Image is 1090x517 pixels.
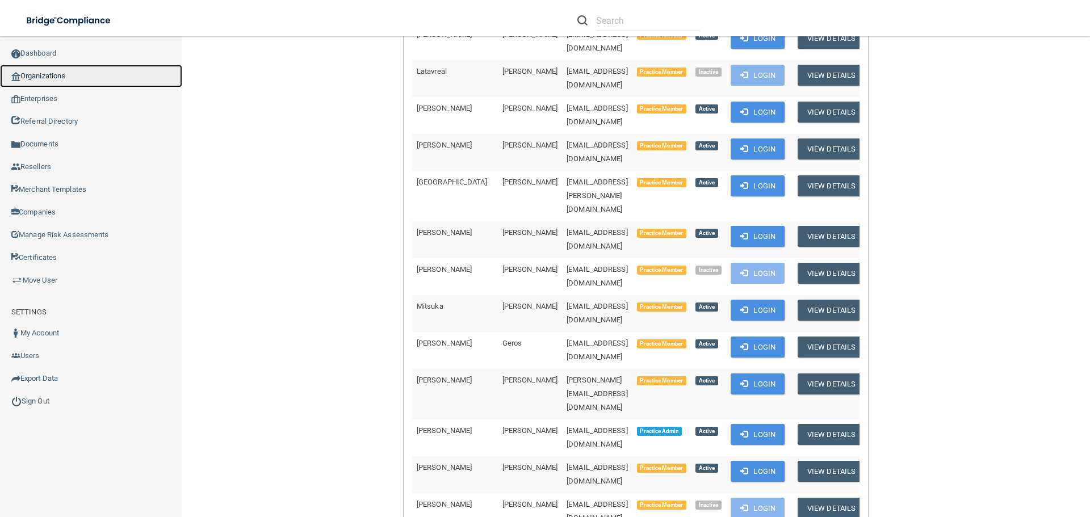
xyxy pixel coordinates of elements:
[11,374,20,383] img: icon-export.b9366987.png
[577,15,588,26] img: ic-search.3b580494.png
[417,265,472,274] span: [PERSON_NAME]
[417,141,472,149] span: [PERSON_NAME]
[17,9,121,32] img: bridge_compliance_login_screen.278c3ca4.svg
[502,104,557,112] span: [PERSON_NAME]
[502,500,557,508] span: [PERSON_NAME]
[637,501,686,510] span: Practice Member
[731,424,785,445] button: Login
[798,461,865,482] button: View Details
[11,49,20,58] img: ic_dashboard_dark.d01f4a41.png
[637,464,686,473] span: Practice Member
[637,376,686,385] span: Practice Member
[695,141,718,150] span: Active
[637,68,686,77] span: Practice Member
[502,376,557,384] span: [PERSON_NAME]
[798,263,865,284] button: View Details
[11,162,20,171] img: ic_reseller.de258add.png
[695,68,722,77] span: Inactive
[502,302,557,310] span: [PERSON_NAME]
[417,228,472,237] span: [PERSON_NAME]
[11,95,20,103] img: enterprise.0d942306.png
[502,265,557,274] span: [PERSON_NAME]
[695,229,718,238] span: Active
[731,102,785,123] button: Login
[502,228,557,237] span: [PERSON_NAME]
[695,501,722,510] span: Inactive
[637,104,686,114] span: Practice Member
[637,427,682,436] span: Practice Admin
[695,104,718,114] span: Active
[731,373,785,394] button: Login
[798,138,865,159] button: View Details
[567,376,628,411] span: [PERSON_NAME][EMAIL_ADDRESS][DOMAIN_NAME]
[695,339,718,348] span: Active
[731,138,785,159] button: Login
[567,228,628,250] span: [EMAIL_ADDRESS][DOMAIN_NAME]
[567,104,628,126] span: [EMAIL_ADDRESS][DOMAIN_NAME]
[417,339,472,347] span: [PERSON_NAME]
[637,302,686,312] span: Practice Member
[695,427,718,436] span: Active
[502,463,557,472] span: [PERSON_NAME]
[798,175,865,196] button: View Details
[637,266,686,275] span: Practice Member
[11,396,22,406] img: ic_power_dark.7ecde6b1.png
[731,337,785,358] button: Login
[695,178,718,187] span: Active
[695,266,722,275] span: Inactive
[596,10,700,31] input: Search
[695,464,718,473] span: Active
[731,226,785,247] button: Login
[11,329,20,338] img: ic_user_dark.df1a06c3.png
[417,104,472,112] span: [PERSON_NAME]
[567,265,628,287] span: [EMAIL_ADDRESS][DOMAIN_NAME]
[567,141,628,163] span: [EMAIL_ADDRESS][DOMAIN_NAME]
[11,72,20,81] img: organization-icon.f8decf85.png
[502,141,557,149] span: [PERSON_NAME]
[894,436,1076,482] iframe: Drift Widget Chat Controller
[731,461,785,482] button: Login
[502,426,557,435] span: [PERSON_NAME]
[567,339,628,361] span: [EMAIL_ADDRESS][DOMAIN_NAME]
[417,376,472,384] span: [PERSON_NAME]
[637,229,686,238] span: Practice Member
[567,463,628,485] span: [EMAIL_ADDRESS][DOMAIN_NAME]
[731,175,785,196] button: Login
[11,275,23,286] img: briefcase.64adab9b.png
[417,178,487,186] span: [GEOGRAPHIC_DATA]
[798,424,865,445] button: View Details
[637,141,686,150] span: Practice Member
[417,463,472,472] span: [PERSON_NAME]
[417,302,443,310] span: Mitsuka
[11,351,20,360] img: icon-users.e205127d.png
[731,300,785,321] button: Login
[695,376,718,385] span: Active
[11,140,20,149] img: icon-documents.8dae5593.png
[567,67,628,89] span: [EMAIL_ADDRESS][DOMAIN_NAME]
[798,102,865,123] button: View Details
[637,178,686,187] span: Practice Member
[567,426,628,448] span: [EMAIL_ADDRESS][DOMAIN_NAME]
[502,67,557,75] span: [PERSON_NAME]
[798,65,865,86] button: View Details
[695,302,718,312] span: Active
[502,178,557,186] span: [PERSON_NAME]
[417,67,447,75] span: Latavreal
[502,339,522,347] span: Geros
[11,305,47,319] label: SETTINGS
[798,226,865,247] button: View Details
[417,426,472,435] span: [PERSON_NAME]
[417,500,472,508] span: [PERSON_NAME]
[637,339,686,348] span: Practice Member
[567,178,628,213] span: [EMAIL_ADDRESS][PERSON_NAME][DOMAIN_NAME]
[798,300,865,321] button: View Details
[731,65,785,86] button: Login
[731,263,785,284] button: Login
[798,337,865,358] button: View Details
[798,373,865,394] button: View Details
[567,302,628,324] span: [EMAIL_ADDRESS][DOMAIN_NAME]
